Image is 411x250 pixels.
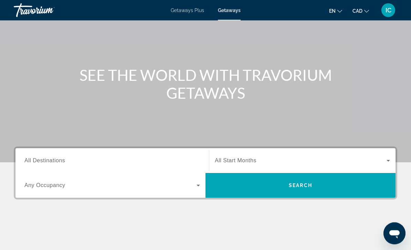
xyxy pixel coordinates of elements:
button: Search [205,173,396,198]
iframe: Button to launch messaging window [383,222,405,244]
a: Travorium [14,1,83,19]
span: Search [289,183,312,188]
span: All Start Months [215,158,256,164]
h1: SEE THE WORLD WITH TRAVORIUM GETAWAYS [76,66,335,102]
a: Getaways Plus [171,8,204,13]
span: en [329,8,336,14]
div: Search widget [15,149,396,198]
button: Change currency [352,6,369,16]
a: Getaways [218,8,241,13]
span: CAD [352,8,362,14]
span: All Destinations [24,158,65,164]
span: IC [386,7,391,14]
button: Change language [329,6,342,16]
button: User Menu [379,3,397,18]
span: Any Occupancy [24,183,65,188]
